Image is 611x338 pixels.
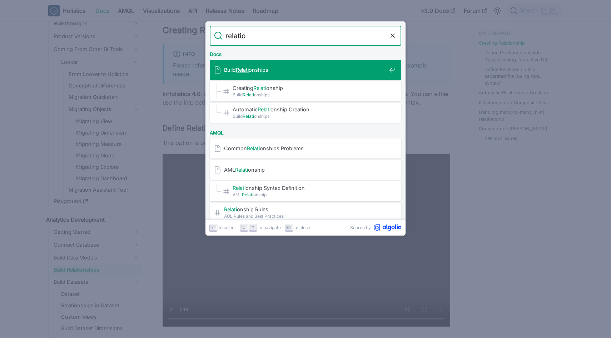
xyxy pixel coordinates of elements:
mark: Relati [253,85,266,91]
svg: Arrow up [250,225,256,230]
svg: Arrow down [241,225,247,230]
a: AMLRelationship [210,160,401,180]
span: to navigate [258,224,281,231]
a: BuildRelationships [210,60,401,80]
div: AMQL [208,124,403,138]
span: Search by [350,224,371,231]
span: Build onships [233,113,386,120]
a: AutomaticRelationship Creation​BuildRelationships [210,103,401,123]
mark: Relati [243,113,254,119]
span: AML onship [224,166,386,173]
span: Build onships [233,91,386,98]
span: AML onship [233,191,386,198]
span: Creating onship​ [233,85,386,91]
svg: Enter key [211,225,216,230]
span: Common onships Problems [224,145,386,152]
input: Search docs [223,26,388,46]
a: Relationship Syntax Definition​AMLRelationship [210,181,401,201]
span: onship Rules​ [224,206,386,213]
svg: Escape key [286,225,292,230]
mark: Relati [235,167,248,173]
div: Docs [208,46,403,60]
mark: Relati [242,192,253,197]
span: Automatic onship Creation​ [233,106,386,113]
span: to select [219,224,236,231]
a: CreatingRelationship​BuildRelationships [210,81,401,101]
mark: Relati [233,185,245,191]
mark: Relati [247,145,260,151]
span: Build onships [224,66,386,73]
mark: Relati [258,106,270,112]
mark: Relati [224,206,237,212]
a: Relationship Rules​AQL Rules and Best Practices [210,203,401,223]
mark: Relati [243,92,254,97]
a: CommonRelationships Problems [210,138,401,158]
span: AQL Rules and Best Practices [224,213,386,220]
svg: Algolia [374,224,401,231]
button: Clear the query [388,31,397,40]
mark: Relati [236,67,249,73]
span: to close [294,224,310,231]
span: onship Syntax Definition​ [233,185,386,191]
a: Search byAlgolia [350,224,401,231]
